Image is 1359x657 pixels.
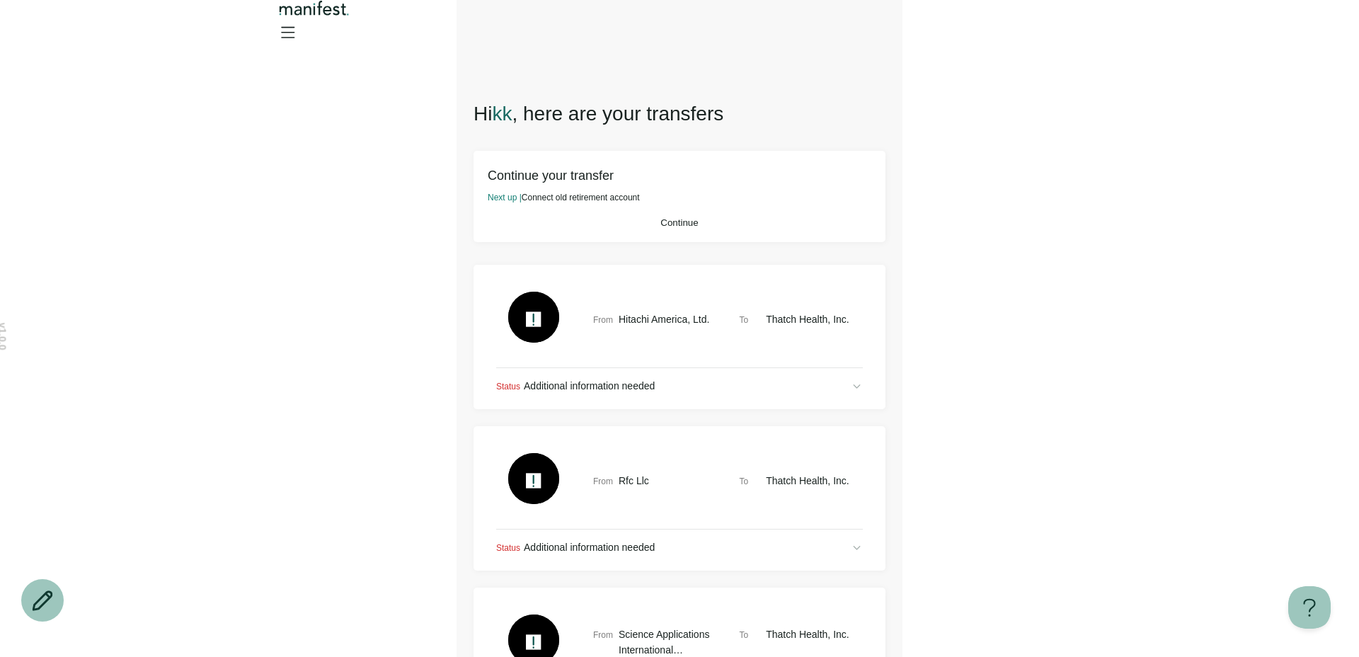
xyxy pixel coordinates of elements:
span: Thatch Health, Inc. [766,473,863,489]
span: Hitachi America, Ltd. [619,312,717,327]
span: From [593,314,613,326]
span: Thatch Health, Inc. [766,312,863,327]
span: Thatch Health, Inc. [766,627,863,642]
span: Rfc Llc [619,473,717,489]
span: To [740,629,749,641]
div: Next up | [488,192,871,203]
span: From [593,476,613,487]
button: Open menu [276,21,299,43]
span: Connect old retirement account [522,193,640,202]
span: From [593,629,613,641]
span: Additional information needed [524,379,655,392]
span: Additional information needed [524,541,655,554]
span: kk [492,103,512,125]
span: Status [496,542,520,554]
span: Status [496,381,520,392]
iframe: Help Scout Beacon - Open [1288,586,1331,629]
h2: Continue your transfer [488,165,614,186]
span: Continue [660,217,698,228]
span: To [740,314,749,326]
span: Hi , here are your transfers [474,103,723,125]
button: Continue [488,217,871,228]
span: To [740,476,749,487]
